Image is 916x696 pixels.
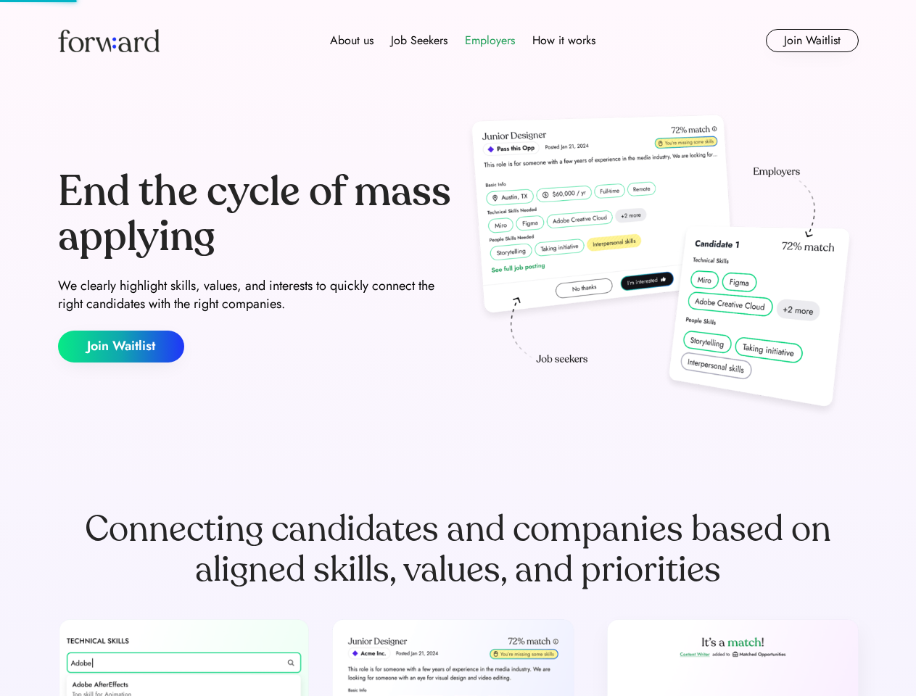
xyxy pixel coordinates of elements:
[465,32,515,49] div: Employers
[464,110,859,422] img: hero-image.png
[58,509,859,590] div: Connecting candidates and companies based on aligned skills, values, and priorities
[391,32,447,49] div: Job Seekers
[58,331,184,362] button: Join Waitlist
[766,29,859,52] button: Join Waitlist
[532,32,595,49] div: How it works
[58,29,160,52] img: Forward logo
[58,277,453,313] div: We clearly highlight skills, values, and interests to quickly connect the right candidates with t...
[58,170,453,259] div: End the cycle of mass applying
[330,32,374,49] div: About us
